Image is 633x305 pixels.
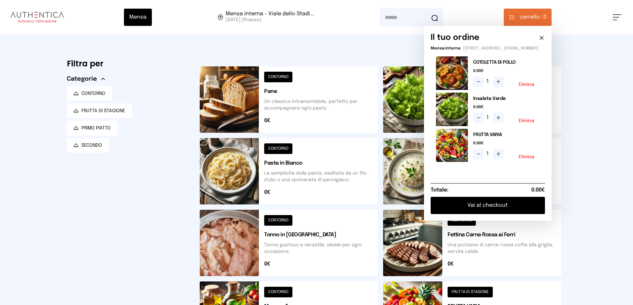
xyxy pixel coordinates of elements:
span: [DATE] (Pranzo) [226,17,314,23]
button: Elimina [519,118,534,123]
h6: Filtra per [67,58,189,69]
span: 1 [486,78,490,86]
img: media [436,129,468,162]
button: PRIMO PIATTO [67,121,117,135]
button: Elimina [519,155,534,159]
h6: Il tuo ordine [431,33,479,43]
span: 0.00€ [473,68,540,74]
button: carrello •3 [504,9,552,26]
span: carrello • [520,13,543,21]
h2: FRUTTA VARIA [473,131,540,138]
span: 3 [520,13,546,21]
span: 0.00€ [473,141,540,146]
p: - [STREET_ADDRESS] - [PHONE_NUMBER] [431,46,545,51]
button: Vai al checkout [431,197,545,214]
button: SECONDO [67,138,109,153]
h2: Insalata Verde [473,95,540,102]
h6: Totale: [431,186,448,194]
span: 0.00€ [473,105,540,110]
span: FRUTTA DI STAGIONE [81,108,125,114]
span: Categorie [67,74,97,84]
span: 1 [486,114,490,122]
span: 1 [486,150,490,158]
span: CONTORNO [81,90,105,97]
button: Mensa [124,9,152,26]
img: media [436,93,468,126]
img: logo.8f33a47.png [11,12,64,23]
button: Categorie [67,74,105,84]
span: SECONDO [81,142,102,149]
h2: COTOLETTA DI POLLO [473,59,540,66]
span: Viale dello Stadio, 77, 05100 Terni TR, Italia [226,11,314,23]
span: PRIMO PIATTO [81,125,111,131]
button: CONTORNO [67,86,112,101]
span: 0.00€ [531,186,545,194]
img: media [436,56,468,90]
button: Elimina [519,82,534,87]
span: Mensa interna [431,46,460,50]
button: FRUTTA DI STAGIONE [67,104,132,118]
